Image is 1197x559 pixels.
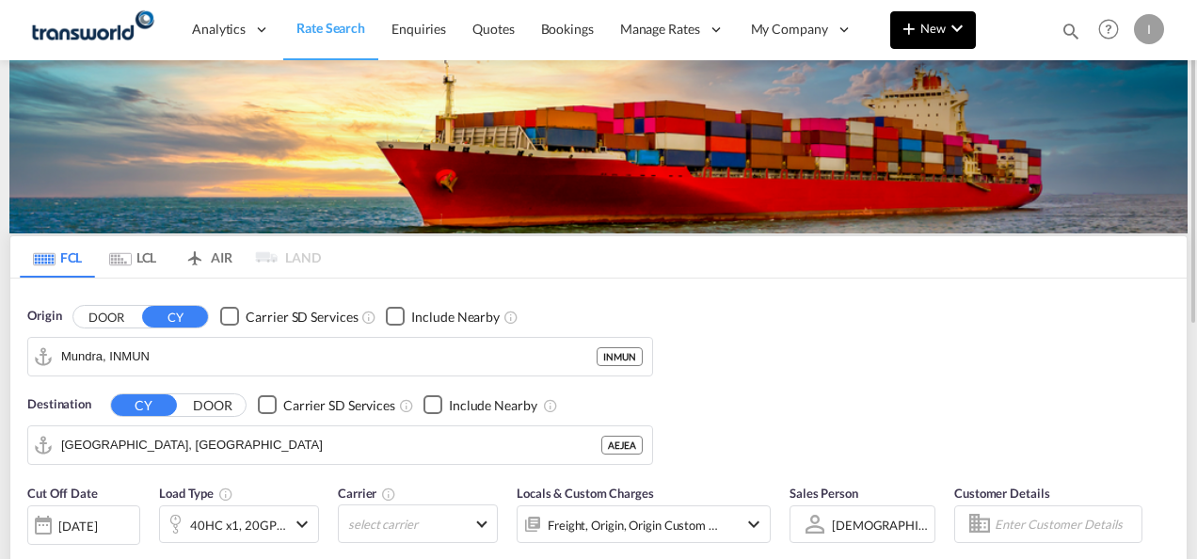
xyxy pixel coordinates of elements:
span: Destination [27,395,91,414]
div: 40HC x1 20GP x1icon-chevron-down [159,505,319,543]
div: INMUN [597,347,643,366]
md-input-container: Jebel Ali, AEJEA [28,426,652,464]
img: f753ae806dec11f0841701cdfdf085c0.png [28,8,155,51]
input: Search by Port [61,343,597,371]
div: 40HC x1 20GP x1 [190,512,286,538]
span: Rate Search [296,20,365,36]
md-tab-item: LCL [95,236,170,278]
span: My Company [751,20,828,39]
input: Search by Port [61,431,601,459]
span: Load Type [159,486,233,501]
div: Freight Origin Origin Custom Destination Factory Stuffingicon-chevron-down [517,505,771,543]
img: LCL+%26+FCL+BACKGROUND.png [9,60,1188,233]
md-input-container: Mundra, INMUN [28,338,652,375]
span: Sales Person [790,486,858,501]
md-icon: Unchecked: Ignores neighbouring ports when fetching rates.Checked : Includes neighbouring ports w... [543,398,558,413]
div: icon-magnify [1061,21,1081,49]
md-icon: Unchecked: Search for CY (Container Yard) services for all selected carriers.Checked : Search for... [399,398,414,413]
md-checkbox: Checkbox No Ink [258,395,395,415]
div: Carrier SD Services [283,396,395,415]
div: Carrier SD Services [246,308,358,327]
div: Freight Origin Origin Custom Destination Factory Stuffing [548,512,719,538]
button: DOOR [180,394,246,416]
md-select: Sales Person: Irishi Kiran [830,511,930,538]
md-icon: icon-chevron-down [291,513,313,535]
div: [DEMOGRAPHIC_DATA] Kiran [832,518,998,533]
md-tab-item: AIR [170,236,246,278]
div: I [1134,14,1164,44]
span: Origin [27,307,61,326]
input: Enter Customer Details [995,510,1136,538]
span: Manage Rates [620,20,700,39]
div: Include Nearby [411,308,500,327]
div: AEJEA [601,436,643,455]
span: Locals & Custom Charges [517,486,654,501]
button: CY [142,306,208,327]
md-icon: icon-airplane [184,247,206,261]
span: New [898,21,968,36]
span: Analytics [192,20,246,39]
md-checkbox: Checkbox No Ink [423,395,537,415]
md-icon: icon-plus 400-fg [898,17,920,40]
md-icon: icon-information-outline [218,487,233,502]
md-checkbox: Checkbox No Ink [220,307,358,327]
md-icon: icon-chevron-down [742,513,765,535]
button: DOOR [73,306,139,327]
div: [DATE] [27,505,140,545]
md-tab-item: FCL [20,236,95,278]
span: Cut Off Date [27,486,98,501]
span: Enquiries [391,21,446,37]
div: Help [1093,13,1134,47]
md-pagination-wrapper: Use the left and right arrow keys to navigate between tabs [20,236,321,278]
div: Include Nearby [449,396,537,415]
md-icon: icon-magnify [1061,21,1081,41]
md-icon: The selected Trucker/Carrierwill be displayed in the rate results If the rates are from another f... [381,487,396,502]
span: Carrier [338,486,396,501]
md-icon: icon-chevron-down [946,17,968,40]
span: Quotes [472,21,514,37]
md-icon: Unchecked: Ignores neighbouring ports when fetching rates.Checked : Includes neighbouring ports w... [503,310,519,325]
md-checkbox: Checkbox No Ink [386,307,500,327]
md-icon: Unchecked: Search for CY (Container Yard) services for all selected carriers.Checked : Search for... [361,310,376,325]
button: CY [111,394,177,416]
button: icon-plus 400-fgNewicon-chevron-down [890,11,976,49]
div: [DATE] [58,518,97,535]
span: Bookings [541,21,594,37]
span: Help [1093,13,1125,45]
span: Customer Details [954,486,1049,501]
